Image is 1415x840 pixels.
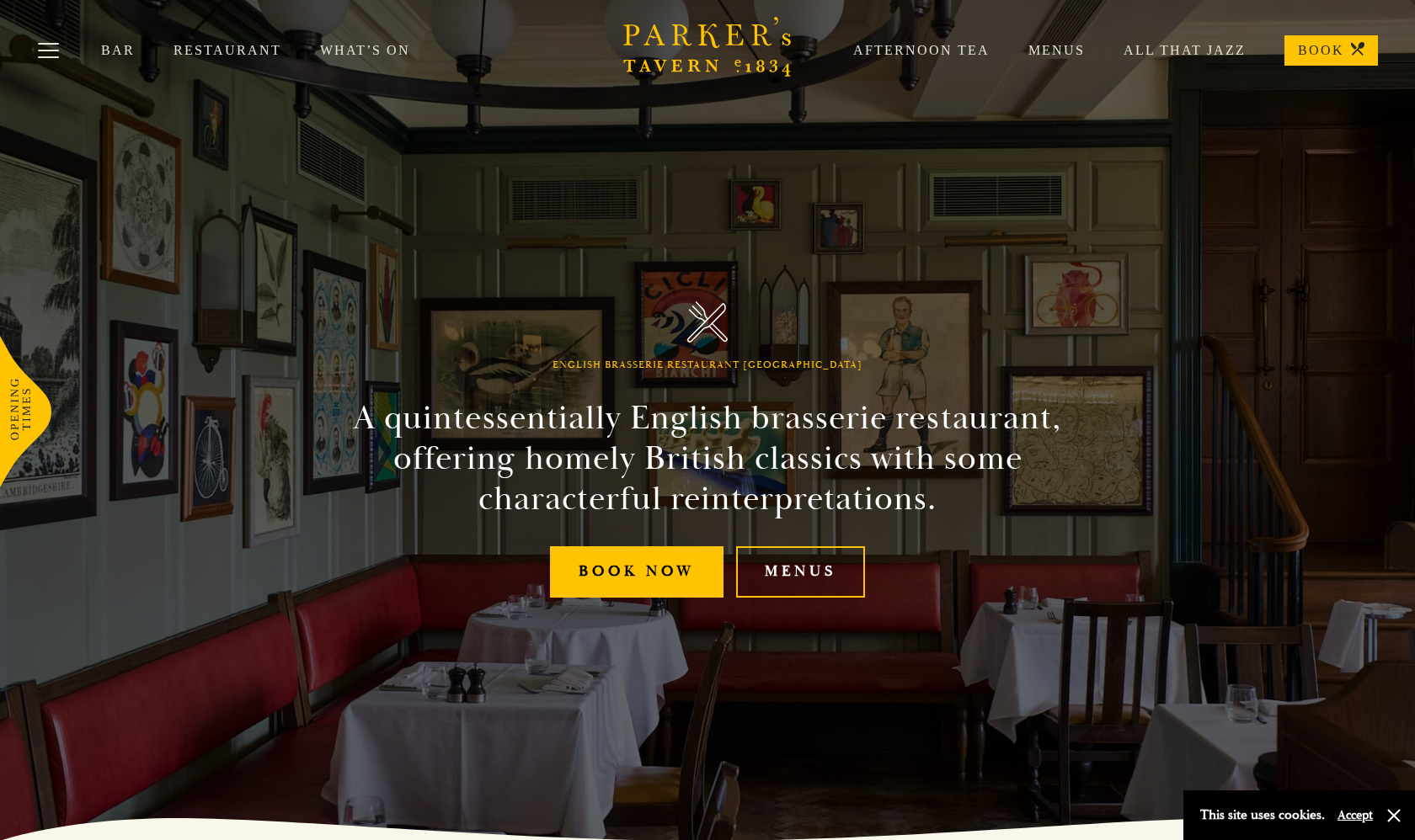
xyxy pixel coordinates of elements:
a: Book Now [550,546,724,598]
img: Parker's Tavern Brasserie Cambridge [687,301,729,343]
h2: A quintessentially English brasserie restaurant, offering homely British classics with some chara... [323,398,1092,519]
button: Close and accept [1386,807,1402,824]
p: This site uses cookies. [1200,803,1325,827]
button: Accept [1338,807,1373,823]
h1: English Brasserie Restaurant [GEOGRAPHIC_DATA] [553,359,862,371]
a: Menus [736,546,865,598]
